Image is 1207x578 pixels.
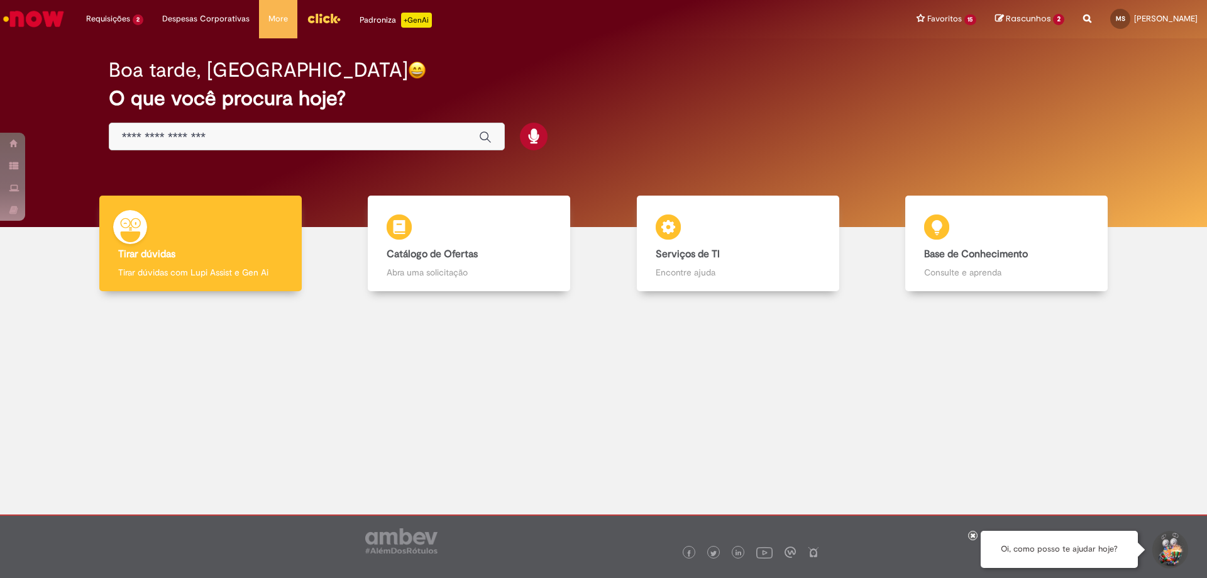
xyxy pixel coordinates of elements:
p: +GenAi [401,13,432,28]
span: MS [1116,14,1125,23]
a: Rascunhos [995,13,1064,25]
h2: O que você procura hoje? [109,87,1099,109]
a: Serviços de TI Encontre ajuda [603,196,873,292]
b: Catálogo de Ofertas [387,248,478,260]
a: Tirar dúvidas Tirar dúvidas com Lupi Assist e Gen Ai [66,196,335,292]
span: Favoritos [927,13,962,25]
p: Abra uma solicitação [387,266,551,279]
b: Serviços de TI [656,248,720,260]
img: logo_footer_workplace.png [785,547,796,558]
div: Oi, como posso te ajudar hoje? [981,531,1138,568]
span: Rascunhos [1006,13,1051,25]
a: Catálogo de Ofertas Abra uma solicitação [335,196,604,292]
img: logo_footer_ambev_rotulo_gray.png [365,528,438,553]
a: Base de Conhecimento Consulte e aprenda [873,196,1142,292]
img: logo_footer_naosei.png [808,547,819,558]
span: 15 [964,14,977,25]
span: Requisições [86,13,130,25]
span: 2 [1053,14,1064,25]
img: ServiceNow [1,6,66,31]
p: Tirar dúvidas com Lupi Assist e Gen Ai [118,266,283,279]
div: Padroniza [360,13,432,28]
b: Tirar dúvidas [118,248,175,260]
p: Consulte e aprenda [924,266,1089,279]
h2: Boa tarde, [GEOGRAPHIC_DATA] [109,59,408,81]
b: Base de Conhecimento [924,248,1028,260]
button: Iniciar Conversa de Suporte [1150,531,1188,569]
img: logo_footer_youtube.png [756,544,773,560]
img: happy-face.png [408,61,426,79]
img: logo_footer_linkedin.png [736,550,742,557]
img: logo_footer_twitter.png [710,550,717,557]
img: click_logo_yellow_360x200.png [307,9,341,28]
span: [PERSON_NAME] [1134,13,1198,24]
img: logo_footer_facebook.png [686,550,692,557]
span: 2 [133,14,143,25]
span: Despesas Corporativas [162,13,250,25]
span: More [268,13,288,25]
p: Encontre ajuda [656,266,820,279]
